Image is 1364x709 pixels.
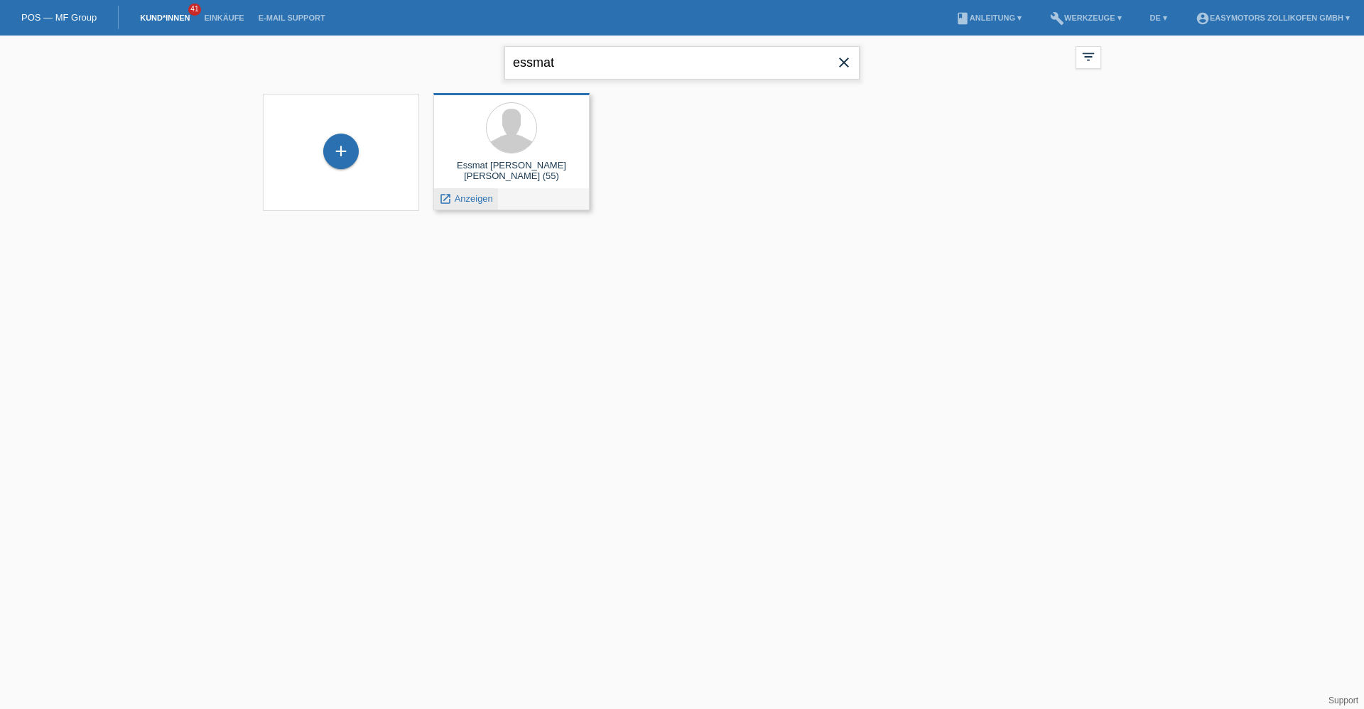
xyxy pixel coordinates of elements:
i: filter_list [1081,49,1096,65]
i: account_circle [1196,11,1210,26]
input: Suche... [504,46,860,80]
div: Kund*in hinzufügen [324,139,358,163]
a: DE ▾ [1143,13,1174,22]
a: POS — MF Group [21,12,97,23]
a: Einkäufe [197,13,251,22]
a: E-Mail Support [251,13,332,22]
a: Kund*innen [133,13,197,22]
a: launch Anzeigen [439,193,493,204]
i: close [835,54,852,71]
a: buildWerkzeuge ▾ [1043,13,1129,22]
a: Support [1328,696,1358,705]
i: build [1050,11,1064,26]
i: book [956,11,970,26]
span: Anzeigen [455,193,493,204]
i: launch [439,193,452,205]
div: Essmat [PERSON_NAME] [PERSON_NAME] (55) [445,160,578,183]
span: 41 [188,4,201,16]
a: account_circleEasymotors Zollikofen GmbH ▾ [1189,13,1357,22]
a: bookAnleitung ▾ [948,13,1029,22]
